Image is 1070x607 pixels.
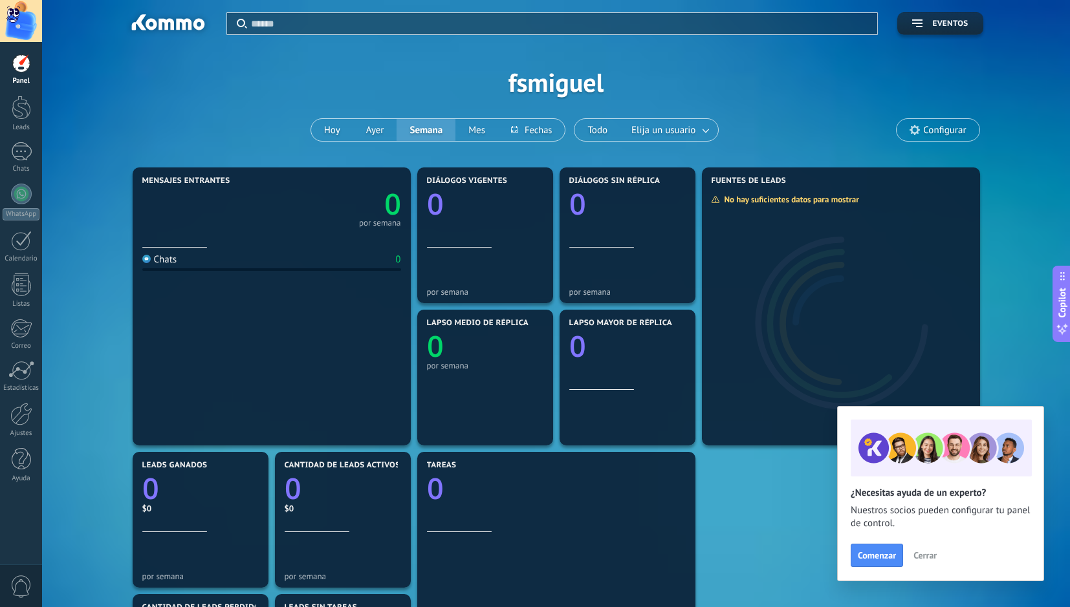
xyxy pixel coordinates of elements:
span: Diálogos vigentes [427,176,508,186]
h2: ¿Necesitas ayuda de un experto? [851,487,1031,499]
div: WhatsApp [3,208,39,220]
span: Fuentes de leads [712,176,787,186]
button: Hoy [311,119,353,141]
div: Ajustes [3,429,40,438]
div: Chats [3,165,40,173]
span: Mensajes entrantes [142,176,230,186]
span: Lapso medio de réplica [427,319,529,328]
button: Elija un usuario [620,119,718,141]
span: Eventos [932,19,968,28]
a: 0 [272,184,401,224]
span: Diálogos sin réplica [569,176,661,186]
div: Ayuda [3,474,40,483]
button: Todo [574,119,620,141]
div: Correo [3,342,40,350]
div: por semana [359,220,401,226]
div: $0 [285,503,401,514]
div: por semana [142,571,259,581]
button: Ayer [353,119,397,141]
div: Estadísticas [3,384,40,392]
span: Cerrar [913,551,937,560]
button: Fechas [498,119,565,141]
text: 0 [142,469,159,508]
text: 0 [285,469,301,508]
div: Leads [3,123,40,132]
text: 0 [427,469,444,508]
span: Nuestros socios pueden configurar tu panel de control. [851,504,1031,530]
text: 0 [427,184,444,224]
a: 0 [427,469,686,508]
div: $0 [142,503,259,514]
text: 0 [569,184,586,224]
span: Lapso mayor de réplica [569,319,672,328]
span: Elija un usuario [629,122,698,139]
span: Configurar [923,125,966,136]
button: Eventos [897,12,983,35]
div: por semana [427,361,543,370]
span: Comenzar [858,551,896,560]
div: por semana [285,571,401,581]
button: Comenzar [851,544,903,567]
div: Chats [142,253,177,266]
div: por semana [569,287,686,297]
span: Cantidad de leads activos [285,461,400,470]
span: Tareas [427,461,457,470]
a: 0 [142,469,259,508]
button: Semana [397,119,455,141]
span: Copilot [1056,288,1069,317]
div: Listas [3,300,40,308]
button: Mes [455,119,498,141]
text: 0 [427,326,444,366]
div: 0 [395,253,400,266]
div: Calendario [3,255,40,263]
button: Cerrar [908,546,943,565]
img: Chats [142,255,151,263]
div: Panel [3,77,40,85]
span: Leads ganados [142,461,208,470]
div: por semana [427,287,543,297]
div: No hay suficientes datos para mostrar [711,194,868,205]
text: 0 [569,326,586,366]
text: 0 [384,184,401,224]
a: 0 [285,469,401,508]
